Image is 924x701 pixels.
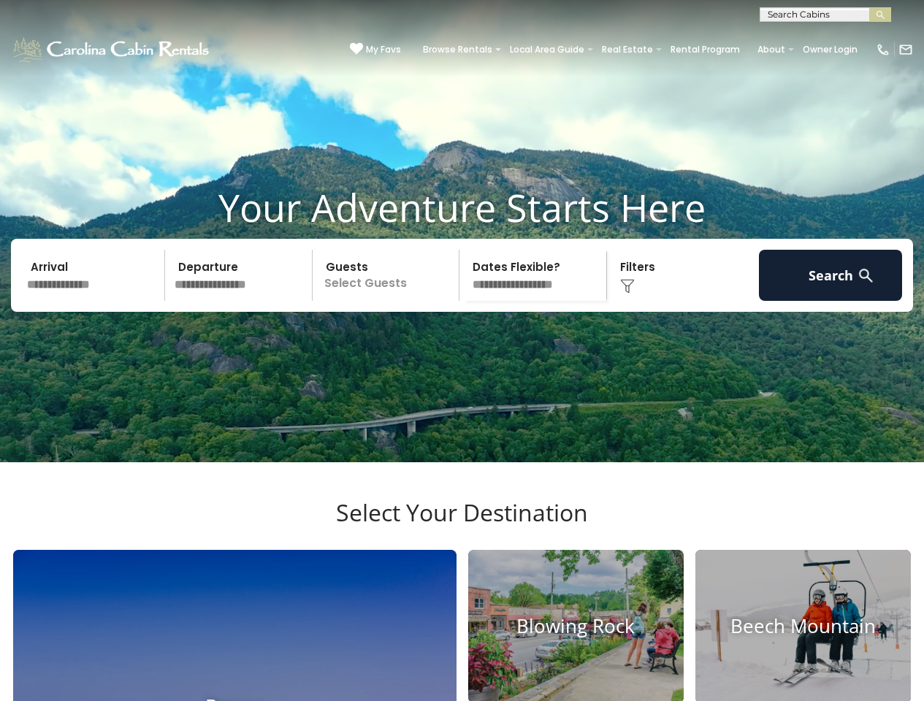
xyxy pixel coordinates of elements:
[898,42,913,57] img: mail-regular-white.png
[468,615,684,637] h4: Blowing Rock
[503,39,592,60] a: Local Area Guide
[350,42,401,57] a: My Favs
[663,39,747,60] a: Rental Program
[750,39,793,60] a: About
[595,39,660,60] a: Real Estate
[317,250,459,301] p: Select Guests
[11,499,913,550] h3: Select Your Destination
[366,43,401,56] span: My Favs
[11,185,913,230] h1: Your Adventure Starts Here
[795,39,865,60] a: Owner Login
[695,615,911,637] h4: Beech Mountain
[11,35,213,64] img: White-1-1-2.png
[759,250,902,301] button: Search
[857,267,875,285] img: search-regular-white.png
[876,42,890,57] img: phone-regular-white.png
[620,279,635,294] img: filter--v1.png
[416,39,500,60] a: Browse Rentals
